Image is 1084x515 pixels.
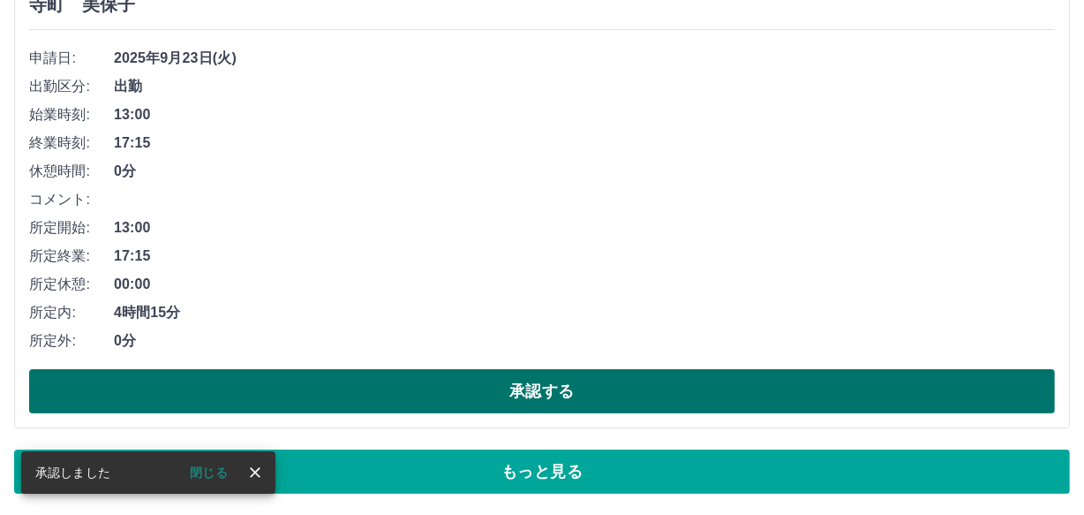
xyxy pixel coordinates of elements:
[114,330,1055,352] span: 0分
[29,104,114,125] span: 始業時刻:
[114,274,1055,295] span: 00:00
[114,104,1055,125] span: 13:00
[29,48,114,69] span: 申請日:
[114,48,1055,69] span: 2025年9月23日(火)
[29,274,114,295] span: 所定休憩:
[114,76,1055,97] span: 出勤
[29,369,1055,413] button: 承認する
[114,302,1055,323] span: 4時間15分
[242,459,268,486] button: close
[29,161,114,182] span: 休憩時間:
[114,217,1055,239] span: 13:00
[114,161,1055,182] span: 0分
[35,457,110,488] div: 承認しました
[14,450,1070,494] button: もっと見る
[29,217,114,239] span: 所定開始:
[114,246,1055,267] span: 17:15
[114,133,1055,154] span: 17:15
[29,302,114,323] span: 所定内:
[29,189,114,210] span: コメント:
[29,246,114,267] span: 所定終業:
[29,76,114,97] span: 出勤区分:
[29,133,114,154] span: 終業時刻:
[29,330,114,352] span: 所定外:
[176,459,242,486] button: 閉じる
